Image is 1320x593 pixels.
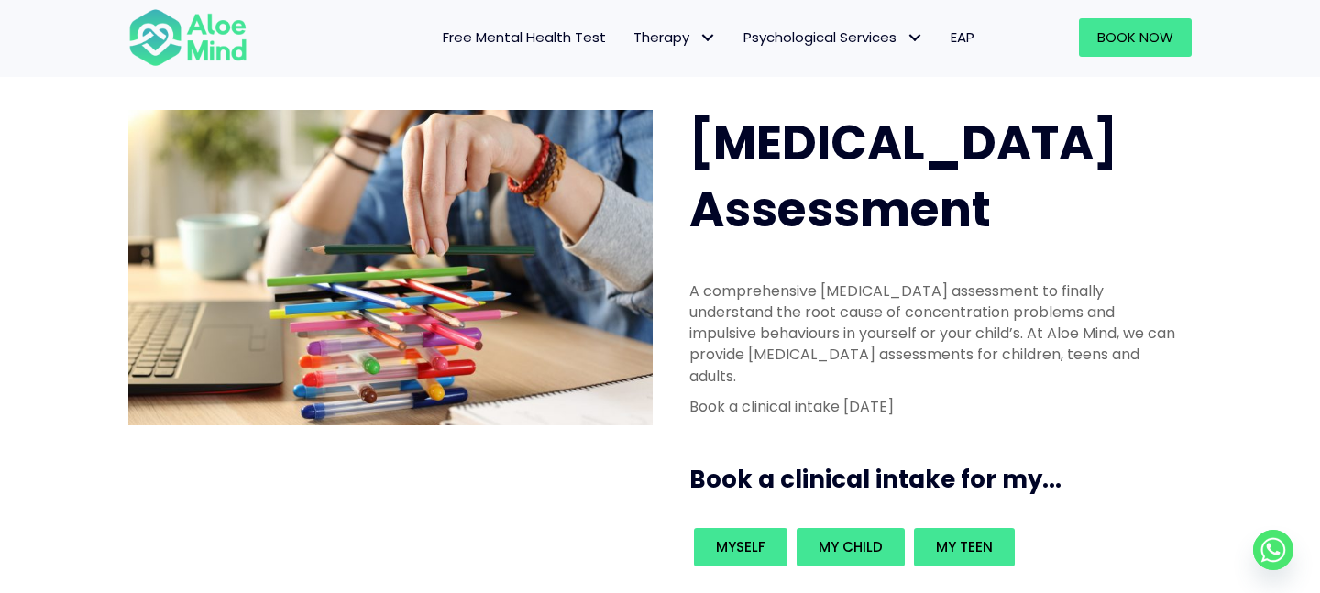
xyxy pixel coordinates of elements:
span: Free Mental Health Test [443,27,606,47]
span: Book Now [1097,27,1173,47]
a: Whatsapp [1253,530,1293,570]
span: EAP [951,27,974,47]
p: A comprehensive [MEDICAL_DATA] assessment to finally understand the root cause of concentration p... [689,280,1181,387]
img: ADHD photo [128,110,653,424]
a: EAP [937,18,988,57]
span: Psychological Services [743,27,923,47]
span: [MEDICAL_DATA] Assessment [689,109,1117,243]
a: Psychological ServicesPsychological Services: submenu [730,18,937,57]
span: Therapy: submenu [694,25,720,51]
a: Free Mental Health Test [429,18,620,57]
div: Book an intake for my... [689,523,1181,571]
a: Myself [694,528,787,566]
p: Book a clinical intake [DATE] [689,396,1181,417]
a: TherapyTherapy: submenu [620,18,730,57]
nav: Menu [271,18,988,57]
span: Therapy [633,27,716,47]
a: Book Now [1079,18,1192,57]
a: My child [797,528,905,566]
span: Psychological Services: submenu [901,25,928,51]
span: Myself [716,537,765,556]
h3: Book a clinical intake for my... [689,463,1199,496]
span: My teen [936,537,993,556]
a: My teen [914,528,1015,566]
img: Aloe mind Logo [128,7,247,68]
span: My child [819,537,883,556]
